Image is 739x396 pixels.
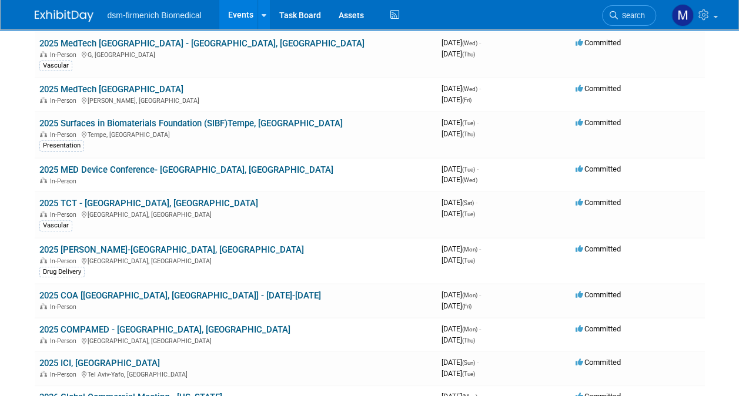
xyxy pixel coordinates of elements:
span: - [479,324,481,333]
span: (Mon) [462,326,477,333]
span: Committed [576,38,621,47]
div: [GEOGRAPHIC_DATA], [GEOGRAPHIC_DATA] [39,335,432,345]
span: In-Person [50,97,80,105]
span: [DATE] [442,38,481,47]
span: Committed [576,165,621,173]
div: Vascular [39,220,72,231]
span: In-Person [50,131,80,139]
span: (Thu) [462,337,475,344]
span: (Tue) [462,211,475,217]
span: [DATE] [442,95,472,104]
span: In-Person [50,51,80,59]
img: In-Person Event [40,51,47,57]
span: (Wed) [462,40,477,46]
span: - [476,198,477,207]
a: 2025 MedTech [GEOGRAPHIC_DATA] [39,84,183,95]
span: (Thu) [462,51,475,58]
span: In-Person [50,257,80,265]
span: - [479,84,481,93]
img: In-Person Event [40,371,47,377]
img: In-Person Event [40,131,47,137]
span: (Fri) [462,303,472,310]
span: [DATE] [442,256,475,264]
span: Committed [576,198,621,207]
span: dsm-firmenich Biomedical [108,11,202,20]
span: - [479,244,481,253]
span: [DATE] [442,129,475,138]
a: 2025 TCT - [GEOGRAPHIC_DATA], [GEOGRAPHIC_DATA] [39,198,258,209]
span: (Mon) [462,292,477,298]
div: Drug Delivery [39,267,85,277]
span: - [477,358,479,367]
a: Search [602,5,656,26]
span: [DATE] [442,84,481,93]
span: - [477,165,479,173]
img: In-Person Event [40,257,47,263]
span: Committed [576,244,621,253]
span: (Tue) [462,257,475,264]
span: Committed [576,324,621,333]
span: [DATE] [442,175,477,184]
span: - [477,118,479,127]
span: [DATE] [442,369,475,378]
span: [DATE] [442,209,475,218]
a: 2025 MED Device Conference- [GEOGRAPHIC_DATA], [GEOGRAPHIC_DATA] [39,165,333,175]
a: 2025 COMPAMED - [GEOGRAPHIC_DATA], [GEOGRAPHIC_DATA] [39,324,290,335]
div: Vascular [39,61,72,71]
img: Melanie Davison [671,4,694,26]
span: (Fri) [462,97,472,103]
span: [DATE] [442,358,479,367]
span: (Wed) [462,177,477,183]
span: (Tue) [462,166,475,173]
span: In-Person [50,371,80,378]
span: (Thu) [462,131,475,137]
div: Presentation [39,140,84,151]
span: (Tue) [462,120,475,126]
span: [DATE] [442,335,475,344]
div: G, [GEOGRAPHIC_DATA] [39,49,432,59]
span: - [479,38,481,47]
span: (Tue) [462,371,475,377]
span: Search [618,11,645,20]
span: [DATE] [442,290,481,299]
div: [GEOGRAPHIC_DATA], [GEOGRAPHIC_DATA] [39,209,432,219]
a: 2025 Surfaces in Biomaterials Foundation (SIBF)Tempe, [GEOGRAPHIC_DATA] [39,118,343,129]
img: In-Person Event [40,337,47,343]
span: [DATE] [442,118,479,127]
span: [DATE] [442,301,472,310]
span: [DATE] [442,324,481,333]
img: In-Person Event [40,303,47,309]
span: In-Person [50,303,80,311]
span: In-Person [50,177,80,185]
span: Committed [576,118,621,127]
span: [DATE] [442,198,477,207]
span: [DATE] [442,244,481,253]
div: Tempe, [GEOGRAPHIC_DATA] [39,129,432,139]
img: In-Person Event [40,177,47,183]
a: 2025 ICI, [GEOGRAPHIC_DATA] [39,358,160,368]
span: [DATE] [442,165,479,173]
span: - [479,290,481,299]
span: In-Person [50,211,80,219]
img: In-Person Event [40,211,47,217]
span: (Sat) [462,200,474,206]
img: ExhibitDay [35,10,93,22]
span: (Mon) [462,246,477,253]
img: In-Person Event [40,97,47,103]
span: Committed [576,290,621,299]
span: (Wed) [462,86,477,92]
div: [GEOGRAPHIC_DATA], [GEOGRAPHIC_DATA] [39,256,432,265]
span: Committed [576,358,621,367]
span: [DATE] [442,49,475,58]
a: 2025 MedTech [GEOGRAPHIC_DATA] - [GEOGRAPHIC_DATA], [GEOGRAPHIC_DATA] [39,38,365,49]
span: Committed [576,84,621,93]
a: 2025 COA [[GEOGRAPHIC_DATA], [GEOGRAPHIC_DATA]] - [DATE]-[DATE] [39,290,321,301]
a: 2025 [PERSON_NAME]-[GEOGRAPHIC_DATA], [GEOGRAPHIC_DATA] [39,244,304,255]
div: Tel Aviv-Yafo, [GEOGRAPHIC_DATA] [39,369,432,378]
div: [PERSON_NAME], [GEOGRAPHIC_DATA] [39,95,432,105]
span: (Sun) [462,360,475,366]
span: In-Person [50,337,80,345]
